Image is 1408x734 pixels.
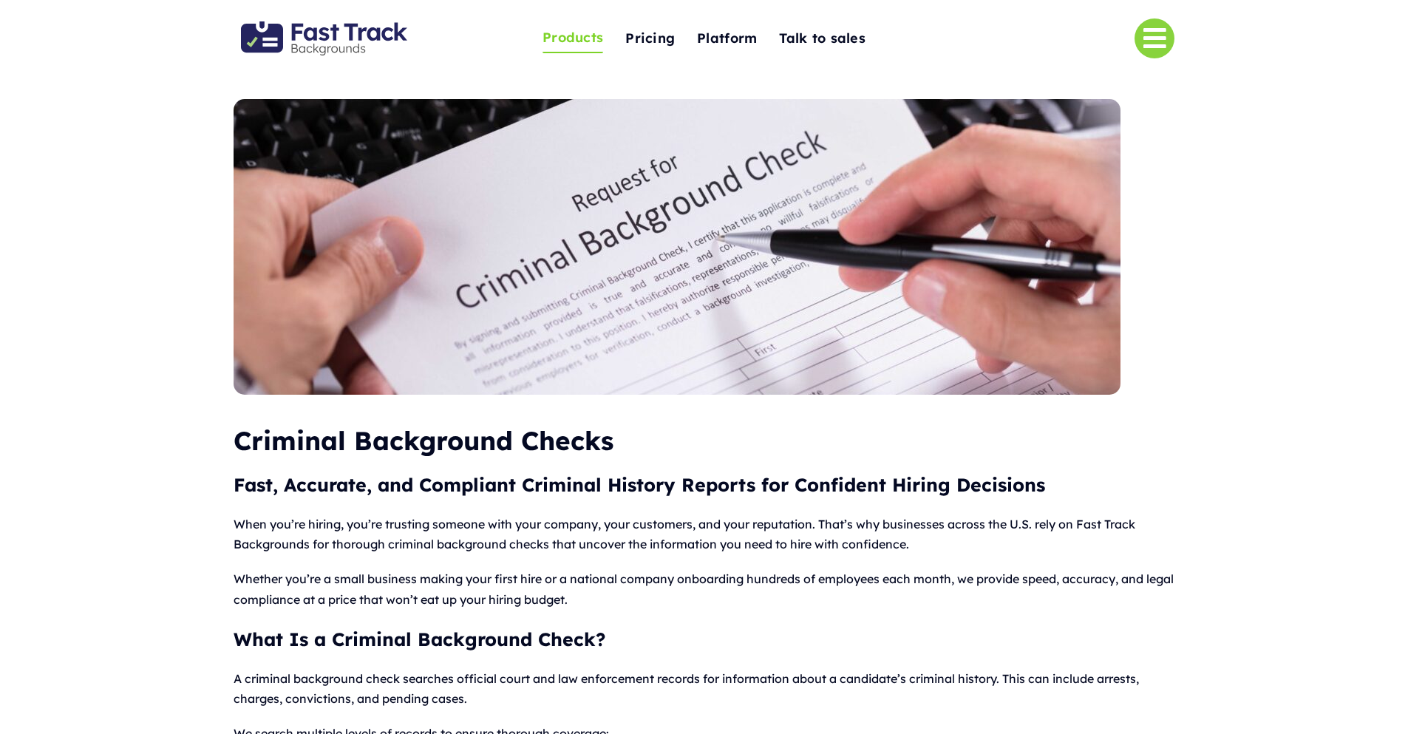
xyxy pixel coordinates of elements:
[697,23,757,55] a: Platform
[543,27,603,50] span: Products
[241,21,407,55] img: Fast Track Backgrounds Logo
[234,569,1174,609] p: Whether you’re a small business making your first hire or a national company onboarding hundreds ...
[234,473,1045,496] b: Fast, Accurate, and Compliant Criminal History Reports for Confident Hiring Decisions
[469,1,939,75] nav: One Page
[234,669,1174,709] p: A criminal background check searches official court and law enforcement records for information a...
[234,514,1174,554] p: When you’re hiring, you’re trusting someone with your company, your customers, and your reputatio...
[234,99,1120,395] img: Criminal Background Check
[234,628,605,650] b: What Is a Criminal Background Check?
[625,27,675,50] span: Pricing
[779,27,865,50] span: Talk to sales
[1135,18,1174,58] a: Link to #
[779,23,865,55] a: Talk to sales
[625,23,675,55] a: Pricing
[241,20,407,35] a: Fast Track Backgrounds Logo
[697,27,757,50] span: Platform
[234,424,613,457] b: Criminal Background Checks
